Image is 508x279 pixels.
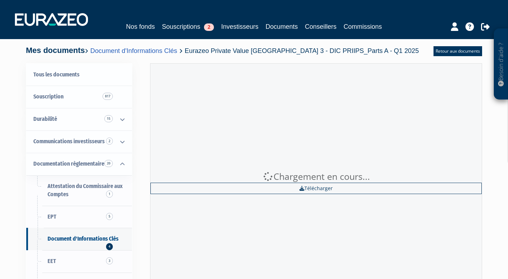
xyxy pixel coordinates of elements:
span: 5 [106,213,113,220]
a: Durabilité 15 [26,108,132,130]
a: Télécharger [150,183,482,194]
a: Conseillers [305,22,337,32]
a: Commissions [344,22,382,32]
img: 1732889491-logotype_eurazeo_blanc_rvb.png [15,13,88,26]
span: 3 [106,257,113,264]
span: 817 [103,93,113,100]
span: Documentation règlementaire [33,160,104,167]
span: 2 [106,138,113,145]
a: Document d'Informations Clés [90,47,177,54]
span: 4 [106,243,113,250]
a: Souscriptions2 [162,22,214,32]
a: Tous les documents [26,64,132,86]
span: Eurazeo Private Value [GEOGRAPHIC_DATA] 3 - DIC PRIIPS_Parts A - Q1 2025 [185,47,419,54]
a: Souscription817 [26,86,132,108]
div: Chargement en cours... [150,170,482,183]
a: Documents [266,22,298,32]
p: Besoin d'aide ? [497,32,505,96]
span: 2 [204,23,214,31]
a: Documentation règlementaire 39 [26,153,132,175]
a: Nos fonds [126,22,155,32]
h4: Mes documents [26,46,419,55]
span: Souscription [33,93,63,100]
a: EET3 [26,250,132,273]
a: EPT5 [26,206,132,228]
a: Communications investisseurs 2 [26,130,132,153]
span: Attestation du Commissaire aux Comptes [48,183,123,198]
a: Retour aux documents [434,46,482,56]
a: Attestation du Commissaire aux Comptes1 [26,175,132,206]
a: Investisseurs [221,22,258,32]
span: EPT [48,213,56,220]
span: 15 [104,115,113,122]
span: 1 [106,191,113,198]
span: Document d'Informations Clés [48,235,118,242]
span: 39 [104,160,113,167]
span: Durabilité [33,116,57,122]
span: Communications investisseurs [33,138,105,145]
a: Document d'Informations Clés4 [26,228,132,250]
span: EET [48,258,56,264]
